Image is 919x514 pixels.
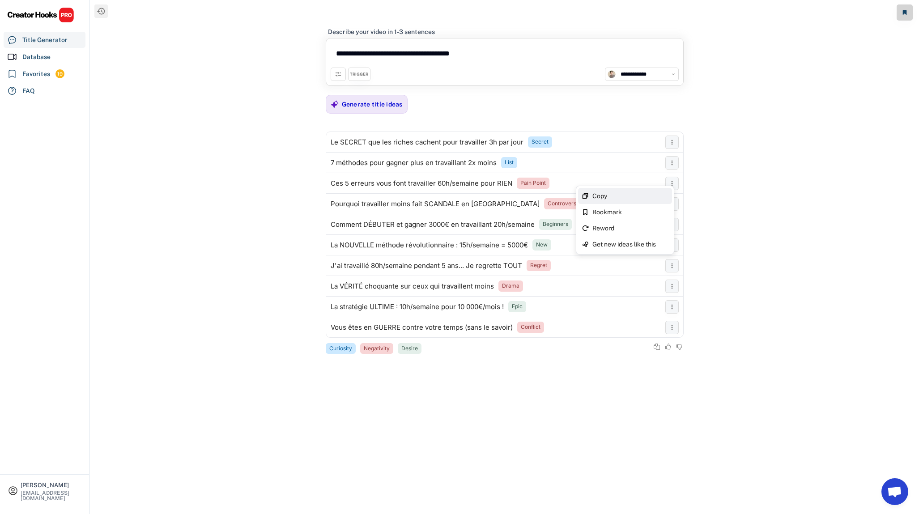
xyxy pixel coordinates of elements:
[364,345,390,353] div: Negativity
[21,482,81,488] div: [PERSON_NAME]
[350,72,368,77] div: TRIGGER
[331,324,513,331] div: Vous êtes en GUERRE contre votre temps (sans le savoir)
[592,225,668,231] div: Reword
[331,200,540,208] div: Pourquoi travailler moins fait SCANDALE en [GEOGRAPHIC_DATA]
[592,241,668,247] div: Get new ideas like this
[592,193,668,199] div: Copy
[7,7,74,23] img: CHPRO%20Logo.svg
[532,138,549,146] div: Secret
[331,303,504,310] div: La stratégie ULTIME : 10h/semaine pour 10 000€/mois !
[505,159,514,166] div: List
[22,52,51,62] div: Database
[331,180,512,187] div: Ces 5 erreurs vous font travailler 60h/semaine pour RIEN
[548,200,579,208] div: Controversy
[536,241,548,249] div: New
[21,490,81,501] div: [EMAIL_ADDRESS][DOMAIN_NAME]
[55,70,64,78] div: 19
[331,139,523,146] div: Le SECRET que les riches cachent pour travailler 3h par jour
[331,262,522,269] div: J'ai travaillé 80h/semaine pendant 5 ans... Je regrette TOUT
[881,478,908,505] a: Ouvrir le chat
[331,221,535,228] div: Comment DÉBUTER et gagner 3000€ en travaillant 20h/semaine
[592,209,668,215] div: Bookmark
[22,69,50,79] div: Favorites
[328,28,435,36] div: Describe your video in 1-3 sentences
[22,86,35,96] div: FAQ
[331,283,494,290] div: La VÉRITÉ choquante sur ceux qui travaillent moins
[502,282,519,290] div: Drama
[342,100,403,108] div: Generate title ideas
[608,70,616,78] img: channels4_profile.jpg
[331,242,528,249] div: La NOUVELLE méthode révolutionnaire : 15h/semaine = 5000€
[331,159,497,166] div: 7 méthodes pour gagner plus en travaillant 2x moins
[521,323,540,331] div: Conflict
[543,221,568,228] div: Beginners
[512,303,523,310] div: Epic
[520,179,546,187] div: Pain Point
[22,35,68,45] div: Title Generator
[530,262,547,269] div: Regret
[329,345,352,353] div: Curiosity
[401,345,418,353] div: Desire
